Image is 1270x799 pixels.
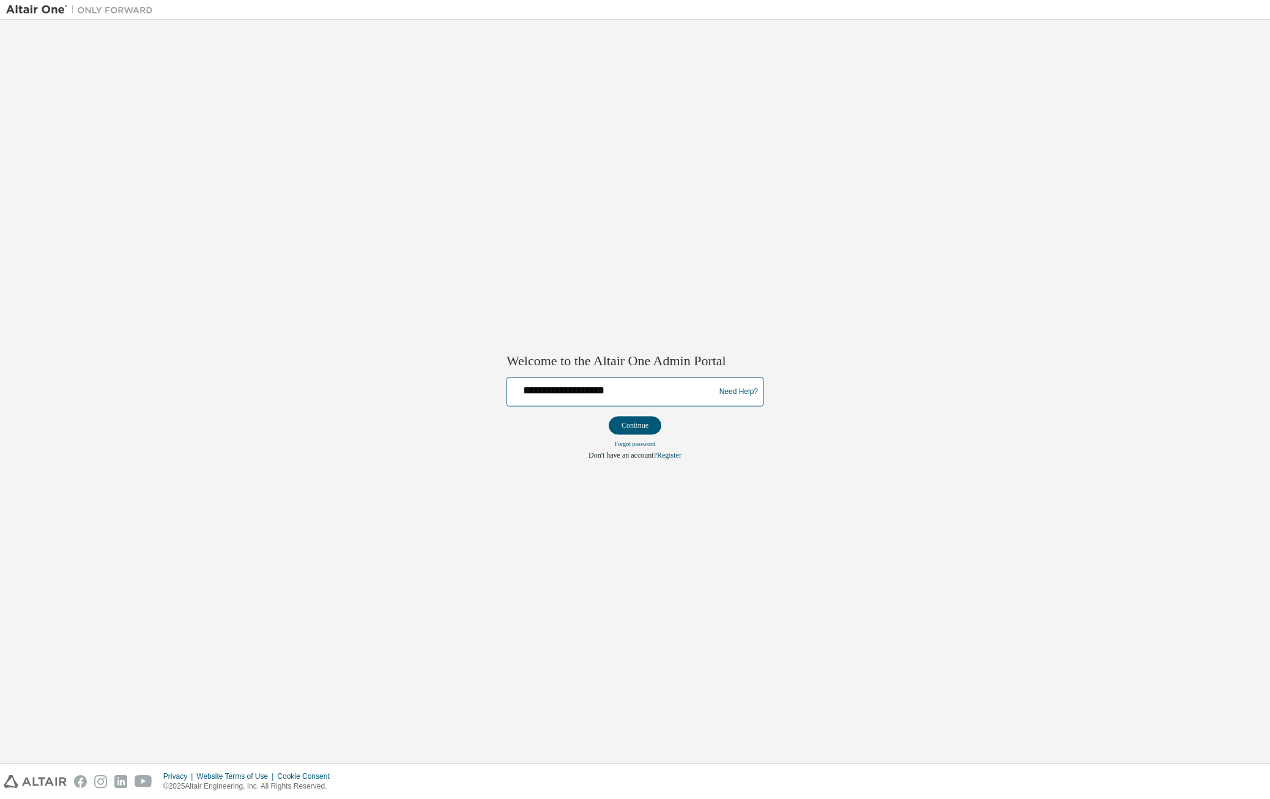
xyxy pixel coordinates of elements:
[719,392,758,392] a: Need Help?
[507,352,763,370] h2: Welcome to the Altair One Admin Portal
[135,775,152,788] img: youtube.svg
[94,775,107,788] img: instagram.svg
[277,771,336,781] div: Cookie Consent
[163,771,196,781] div: Privacy
[615,441,656,448] a: Forgot password
[4,775,67,788] img: altair_logo.svg
[589,452,657,460] span: Don't have an account?
[74,775,87,788] img: facebook.svg
[657,452,681,460] a: Register
[609,417,661,435] button: Continue
[114,775,127,788] img: linkedin.svg
[196,771,277,781] div: Website Terms of Use
[6,4,159,16] img: Altair One
[163,781,337,792] p: © 2025 Altair Engineering, Inc. All Rights Reserved.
